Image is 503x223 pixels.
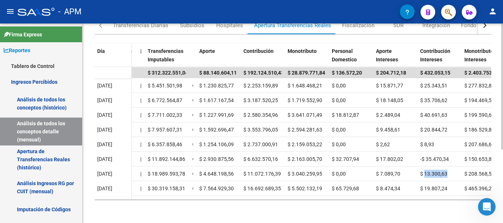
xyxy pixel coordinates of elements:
span: Mensajes [98,174,122,179]
span: Reportes [4,46,30,54]
span: $ 1.617.167,54 [199,97,234,103]
span: $ 3.553.796,05 [243,127,278,133]
span: -$ 35.470,34 [420,156,449,162]
datatable-header-cell: Aporte [196,43,240,74]
span: [DATE] [97,83,112,89]
span: Aporte [199,48,215,54]
span: $ 0,00 [332,141,346,147]
span: = [192,83,195,89]
span: $ 3.187.520,25 [243,97,278,103]
span: $ 32.707,94 [332,156,359,162]
span: | [140,83,141,89]
div: Hospitales [216,21,243,29]
iframe: Intercom live chat [478,198,496,216]
span: Transferencias Imputables [148,48,183,62]
span: $ 192.124.510,43 [243,70,284,76]
span: = [192,127,195,133]
span: | [140,127,141,133]
span: $ 199.590,65 [464,112,495,118]
button: Mensajes [74,155,147,185]
p: Hola! [GEOGRAPHIC_DATA] [15,52,133,90]
span: $ 18.148,05 [376,97,403,103]
datatable-header-cell: Transferencias Imputables [145,43,189,74]
span: [DATE] [97,127,112,133]
datatable-header-cell: Día [94,43,131,74]
span: = [192,186,195,191]
div: Subsidios [180,21,204,29]
span: [DATE] [97,156,112,162]
span: $ 8,93 [420,141,434,147]
span: $ 465.396,21 [464,186,495,191]
span: $ 150.653,82 [464,156,495,162]
div: Cerrar [127,12,140,25]
span: $ 2,62 [376,141,390,147]
span: [DATE] [97,171,112,177]
span: $ 194.469,51 [464,97,495,103]
div: Envíanos un mensaje [7,111,140,132]
span: [DATE] [97,141,112,147]
span: $ 19.807,24 [420,186,447,191]
span: | [140,171,141,177]
span: = [192,97,195,103]
span: $ 2.163.005,70 [288,156,322,162]
span: Contribución Intereses [420,48,450,62]
span: $ 1.254.106,09 [199,141,234,147]
span: $ 7.089,70 [376,171,400,177]
span: $ 6.772.564,87 [148,97,182,103]
span: $ 13.300,63 [420,171,447,177]
span: $ 277.832,83 [464,83,495,89]
span: | [140,48,142,54]
div: Fiscalización [342,21,374,29]
datatable-header-cell: Personal Domestico [329,43,373,74]
span: $ 186.529,83 [464,127,495,133]
span: $ 207.686,69 [464,141,495,147]
span: $ 1.648.468,21 [288,83,322,89]
span: [DATE] [97,97,112,103]
span: Contribución [243,48,274,54]
span: $ 17.802,02 [376,156,403,162]
span: Monotributo Intereses [464,48,493,62]
span: $ 2.930.875,56 [199,156,234,162]
span: $ 204.712,18 [376,70,406,76]
span: $ 18.812,87 [332,112,359,118]
span: $ 2.489,04 [376,112,400,118]
span: $ 5.451.501,98 [148,83,182,89]
span: $ 2.403.753,83 [464,70,499,76]
span: = [192,141,195,147]
span: $ 28.879.771,84 [288,70,325,76]
span: $ 0,00 [332,83,346,89]
span: $ 136.572,20 [332,70,362,76]
span: [DATE] [97,186,112,191]
span: $ 0,00 [332,127,346,133]
span: $ 2.594.281,63 [288,127,322,133]
span: $ 3.641.071,49 [288,112,322,118]
span: $ 88.140.604,11 [199,70,237,76]
span: $ 2.737.000,91 [243,141,278,147]
span: $ 18.989.593,78 [148,171,185,177]
span: $ 7.711.002,33 [148,112,182,118]
span: $ 2.159.053,22 [288,141,322,147]
div: SUR [393,21,404,29]
datatable-header-cell: Aporte Intereses [373,43,417,74]
span: Inicio [29,174,45,179]
datatable-header-cell: Monotributo [285,43,329,74]
span: $ 25.343,51 [420,83,447,89]
span: = [192,112,195,118]
span: $ 8.474,34 [376,186,400,191]
span: $ 5.502.132,19 [288,186,322,191]
div: Transferencias Diarias [113,21,168,29]
span: $ 35.706,62 [420,97,447,103]
span: $ 0,00 [332,97,346,103]
div: Integración [422,21,450,29]
span: $ 7.564.929,30 [199,186,234,191]
span: $ 2.580.354,96 [243,112,278,118]
span: Firma Express [4,30,42,39]
span: Día [97,48,105,54]
span: $ 0,00 [332,171,346,177]
span: $ 20.844,72 [420,127,447,133]
span: $ 4.648.198,56 [199,171,234,177]
span: | [140,141,141,147]
span: $ 15.871,77 [376,83,403,89]
span: $ 1.230.825,77 [199,83,234,89]
div: Apertura Transferencias Reales [254,21,331,29]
